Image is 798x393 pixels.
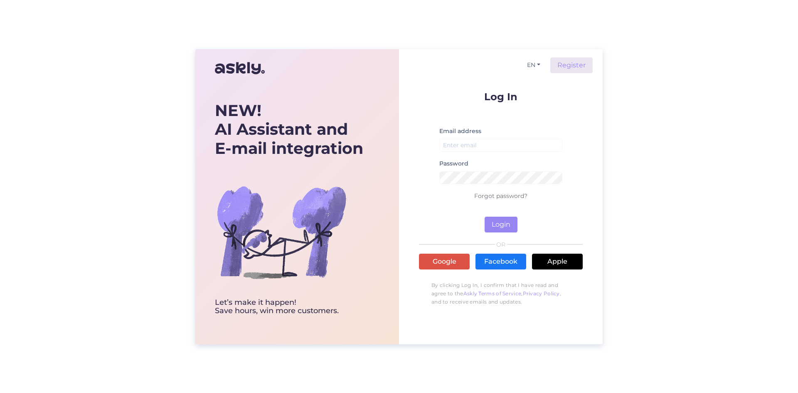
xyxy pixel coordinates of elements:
[439,139,562,152] input: Enter email
[419,91,583,102] p: Log In
[215,101,363,158] div: AI Assistant and E-mail integration
[463,290,522,297] a: Askly Terms of Service
[523,290,560,297] a: Privacy Policy
[532,254,583,269] a: Apple
[215,101,261,120] b: NEW!
[495,242,507,247] span: OR
[475,254,526,269] a: Facebook
[215,299,363,315] div: Let’s make it happen! Save hours, win more customers.
[419,254,470,269] a: Google
[419,277,583,310] p: By clicking Log In, I confirm that I have read and agree to the , , and to receive emails and upd...
[485,217,517,232] button: Login
[439,159,468,168] label: Password
[215,166,348,299] img: bg-askly
[439,127,481,136] label: Email address
[524,59,544,71] button: EN
[550,57,593,73] a: Register
[215,58,265,78] img: Askly
[474,192,527,200] a: Forgot password?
